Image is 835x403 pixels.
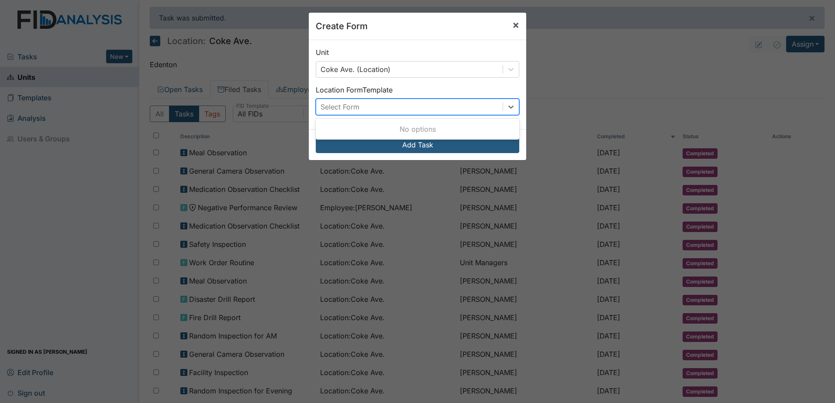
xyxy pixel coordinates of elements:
div: Select Form [321,102,359,112]
label: Unit [316,47,329,58]
span: × [512,18,519,31]
div: No options [316,120,519,138]
h5: Create Form [316,20,368,33]
label: Location Form Template [316,85,393,95]
div: Coke Ave. (Location) [321,64,390,75]
button: Add Task [316,137,519,153]
button: Close [505,13,526,37]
